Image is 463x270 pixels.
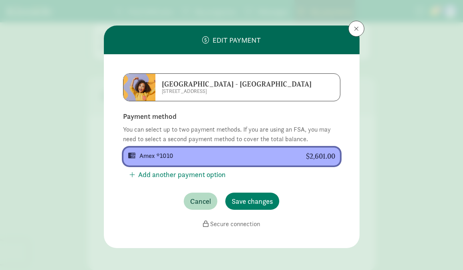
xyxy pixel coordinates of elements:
button: Add another payment option [123,166,232,183]
button: Amex *1010 $2,601.00 [123,147,340,166]
h6: [GEOGRAPHIC_DATA] - [GEOGRAPHIC_DATA] [162,80,318,88]
div: Edit payment [202,35,261,45]
div: You can select up to two payment methods. If you are using an FSA, you may need to select a secon... [123,125,340,144]
button: Cancel [184,193,217,210]
span: Secure connection [210,220,260,228]
div: Payment method [123,111,340,122]
button: Save changes [225,193,279,210]
p: [STREET_ADDRESS] [162,88,318,95]
span: Add another payment option [138,169,226,180]
span: Cancel [190,196,211,207]
span: Save changes [232,196,273,207]
div: $2,601.00 [306,152,335,161]
div: Amex *1010 [139,151,293,161]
